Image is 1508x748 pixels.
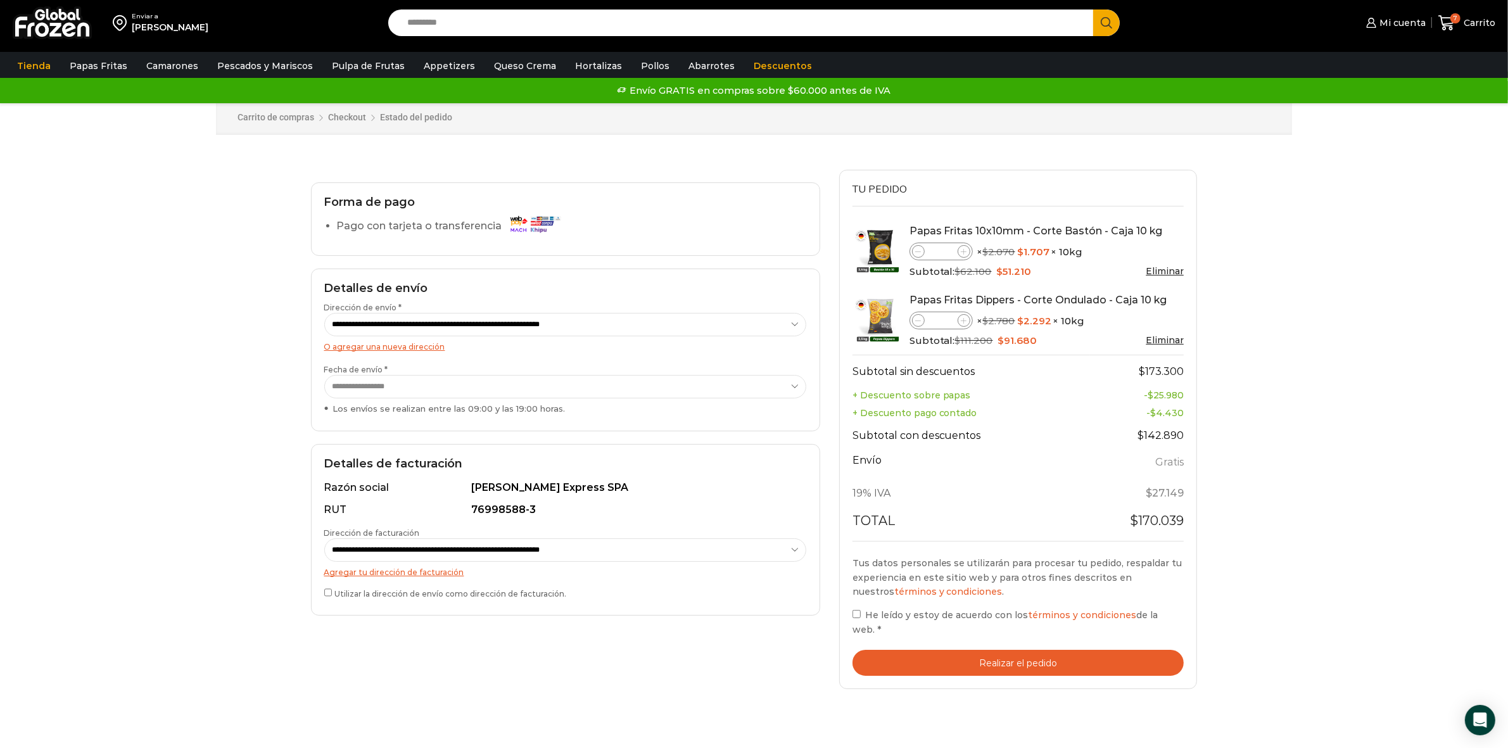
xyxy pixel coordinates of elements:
[1146,265,1184,277] a: Eliminar
[1018,315,1052,327] bdi: 2.292
[852,386,1090,404] th: + Descuento sobre papas
[983,315,1015,327] bdi: 2.780
[909,243,1184,260] div: × × 10kg
[998,334,1037,346] bdi: 91.680
[1130,513,1138,528] span: $
[569,54,628,78] a: Hortalizas
[909,225,1163,237] a: Papas Fritas 10x10mm - Corte Bastón - Caja 10 kg
[852,610,861,618] input: He leído y estoy de acuerdo con lostérminos y condicionesde la web. *
[1146,487,1152,499] span: $
[324,528,807,562] label: Dirección de facturación
[324,364,807,415] label: Fecha de envío *
[324,403,807,415] div: Los envíos se realizan entre las 09:00 y las 19:00 horas.
[635,54,676,78] a: Pollos
[63,54,134,78] a: Papas Fritas
[113,12,132,34] img: address-field-icon.svg
[1148,390,1184,401] bdi: 25.980
[852,609,1158,635] span: He leído y estoy de acuerdo con los de la web.
[852,508,1090,541] th: Total
[324,196,807,210] h2: Forma de pago
[211,54,319,78] a: Pescados y Mariscos
[1137,429,1144,441] span: $
[238,111,314,124] a: Carrito de compras
[983,246,989,258] span: $
[471,503,799,517] div: 76998588-3
[132,12,208,21] div: Enviar a
[324,588,333,597] input: Utilizar la dirección de envío como dirección de facturación.
[1090,404,1184,422] td: -
[132,21,208,34] div: [PERSON_NAME]
[894,586,1003,597] a: términos y condiciones
[506,213,563,235] img: Pago con tarjeta o transferencia
[955,265,961,277] span: $
[1146,334,1184,346] a: Eliminar
[1376,16,1426,29] span: Mi cuenta
[1148,390,1153,401] span: $
[909,265,1184,279] div: Subtotal:
[1090,386,1184,404] td: -
[417,54,481,78] a: Appetizers
[983,246,1015,258] bdi: 2.070
[1018,246,1024,258] span: $
[909,334,1184,348] div: Subtotal:
[682,54,741,78] a: Abarrotes
[1029,609,1137,621] a: términos y condiciones
[324,342,445,352] a: O agregar una nueva dirección
[909,294,1167,306] a: Papas Fritas Dippers - Corte Ondulado - Caja 10 kg
[909,312,1184,329] div: × × 10kg
[324,503,469,517] div: RUT
[1450,13,1460,23] span: 7
[955,334,961,346] span: $
[326,54,411,78] a: Pulpa de Frutas
[925,244,958,259] input: Product quantity
[1130,513,1184,528] bdi: 170.039
[1018,315,1024,327] span: $
[998,334,1004,346] span: $
[471,481,799,495] div: [PERSON_NAME] Express SPA
[324,375,807,398] select: Fecha de envío * Los envíos se realizan entre las 09:00 y las 19:00 horas.
[852,556,1184,599] p: Tus datos personales se utilizarán para procesar tu pedido, respaldar tu experiencia en este siti...
[877,624,881,635] abbr: requerido
[852,650,1184,676] button: Realizar el pedido
[324,538,807,562] select: Dirección de facturación
[1093,10,1120,36] button: Search button
[324,457,807,471] h2: Detalles de facturación
[11,54,57,78] a: Tienda
[324,282,807,296] h2: Detalles de envío
[324,481,469,495] div: Razón social
[1139,365,1145,377] span: $
[488,54,562,78] a: Queso Crema
[1150,407,1184,419] bdi: 4.430
[852,422,1090,451] th: Subtotal con descuentos
[1465,705,1495,735] div: Open Intercom Messenger
[1139,365,1184,377] bdi: 173.300
[955,265,992,277] bdi: 62.100
[852,182,907,196] span: Tu pedido
[852,479,1090,508] th: 19% IVA
[337,215,567,238] label: Pago con tarjeta o transferencia
[1438,8,1495,38] a: 7 Carrito
[324,586,807,599] label: Utilizar la dirección de envío como dirección de facturación.
[1460,16,1495,29] span: Carrito
[1150,407,1156,419] span: $
[1363,10,1425,35] a: Mi cuenta
[1137,429,1184,441] bdi: 142.890
[140,54,205,78] a: Camarones
[852,355,1090,386] th: Subtotal sin descuentos
[852,404,1090,422] th: + Descuento pago contado
[324,313,807,336] select: Dirección de envío *
[747,54,818,78] a: Descuentos
[997,265,1003,277] span: $
[925,313,958,328] input: Product quantity
[324,302,807,336] label: Dirección de envío *
[324,567,464,577] a: Agregar tu dirección de facturación
[1155,453,1184,472] label: Gratis
[955,334,993,346] bdi: 111.200
[1146,487,1184,499] span: 27.149
[1018,246,1050,258] bdi: 1.707
[852,451,1090,479] th: Envío
[997,265,1032,277] bdi: 51.210
[983,315,989,327] span: $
